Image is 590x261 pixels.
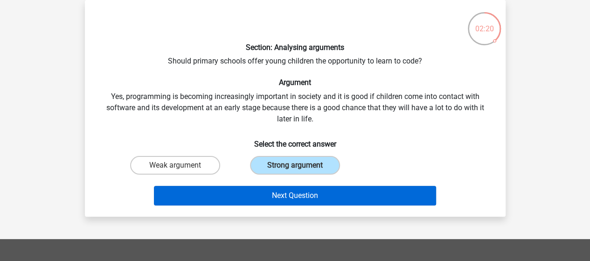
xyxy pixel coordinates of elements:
[89,7,502,209] div: Should primary schools offer young children the opportunity to learn to code? Yes, programming is...
[130,156,220,175] label: Weak argument
[100,132,491,148] h6: Select the correct answer
[467,11,502,35] div: 02:20
[100,43,491,52] h6: Section: Analysing arguments
[154,186,436,205] button: Next Question
[100,78,491,87] h6: Argument
[250,156,340,175] label: Strong argument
